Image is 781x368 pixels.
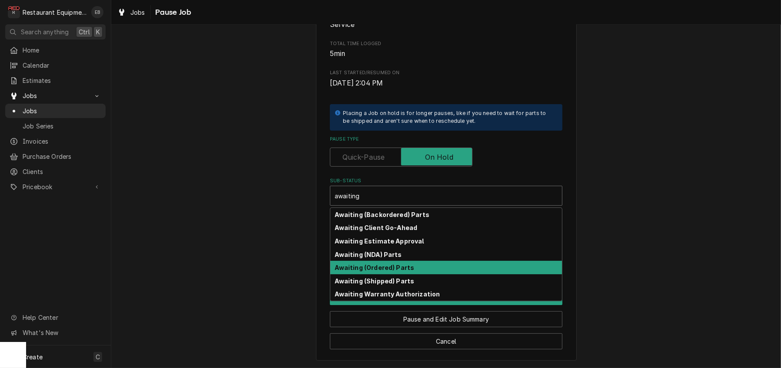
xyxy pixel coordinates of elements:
[23,182,88,191] span: Pricebook
[8,6,20,18] div: Restaurant Equipment Diagnostics's Avatar
[335,264,415,271] strong: Awaiting (Ordered) Parts
[5,134,106,148] a: Invoices
[114,5,149,20] a: Jobs
[330,78,562,89] span: Last Started/Resumed On
[5,24,106,39] button: Search anythingCtrlK
[5,73,106,88] a: Estimates
[335,237,424,245] strong: Awaiting Estimate Approval
[23,91,88,100] span: Jobs
[330,69,562,76] span: Last Started/Resumed On
[5,119,106,133] a: Job Series
[5,149,106,164] a: Purchase Orders
[343,109,554,125] div: Placing a Job on hold is for longer pauses, like if you need to wait for parts to be shipped and ...
[330,20,355,29] span: Service
[330,177,562,206] div: Sub-Status
[330,177,562,184] label: Sub-Status
[23,8,86,17] div: Restaurant Equipment Diagnostics
[330,69,562,88] div: Last Started/Resumed On
[5,310,106,325] a: Go to Help Center
[335,211,429,218] strong: Awaiting (Backordered) Parts
[23,152,101,161] span: Purchase Orders
[330,333,562,349] button: Cancel
[153,7,191,18] span: Pause Job
[330,79,383,87] span: [DATE] 2:04 PM
[335,224,418,231] strong: Awaiting Client Go-Ahead
[8,6,20,18] div: R
[21,27,69,36] span: Search anything
[330,311,562,327] button: Pause and Edit Job Summary
[5,104,106,118] a: Jobs
[330,136,562,143] label: Pause Type
[96,27,100,36] span: K
[23,106,101,115] span: Jobs
[5,58,106,72] a: Calendar
[23,61,101,70] span: Calendar
[330,136,562,167] div: Pause Type
[23,122,101,131] span: Job Series
[5,43,106,57] a: Home
[91,6,103,18] div: Emily Bird's Avatar
[5,89,106,103] a: Go to Jobs
[330,40,562,47] span: Total Time Logged
[23,137,101,146] span: Invoices
[330,49,346,58] span: 5min
[335,290,440,298] strong: Awaiting Warranty Authorization
[130,8,145,17] span: Jobs
[335,251,402,258] strong: Awaiting (NDA) Parts
[330,49,562,59] span: Total Time Logged
[5,325,106,340] a: Go to What's New
[96,352,100,361] span: C
[23,313,100,322] span: Help Center
[330,327,562,349] div: Button Group Row
[91,6,103,18] div: EB
[5,164,106,179] a: Clients
[330,305,562,327] div: Button Group Row
[79,27,90,36] span: Ctrl
[23,353,43,361] span: Create
[330,289,562,349] div: Button Group
[23,76,101,85] span: Estimates
[5,180,106,194] a: Go to Pricebook
[23,46,101,55] span: Home
[330,40,562,59] div: Total Time Logged
[23,328,100,337] span: What's New
[23,167,101,176] span: Clients
[335,277,415,285] strong: Awaiting (Shipped) Parts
